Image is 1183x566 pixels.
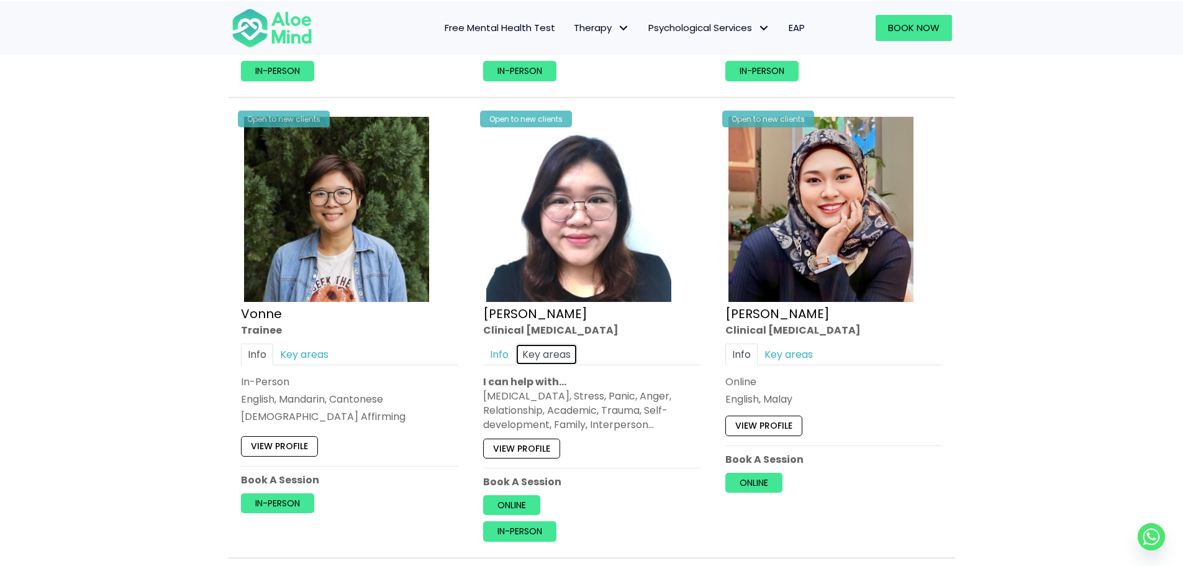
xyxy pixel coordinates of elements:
span: EAP [789,21,805,34]
a: In-person [483,521,556,541]
span: Psychological Services: submenu [755,19,773,37]
img: Vonne Trainee [244,117,429,302]
div: [DEMOGRAPHIC_DATA] Affirming [241,409,458,424]
a: Key areas [515,344,578,365]
div: Trainee [241,322,458,337]
div: Clinical [MEDICAL_DATA] [725,322,943,337]
a: TherapyTherapy: submenu [564,15,639,41]
a: Info [725,344,758,365]
span: Psychological Services [648,21,770,34]
a: Free Mental Health Test [435,15,564,41]
a: View profile [483,439,560,459]
a: Whatsapp [1138,523,1165,550]
img: Wei Shan_Profile-300×300 [486,117,671,302]
p: Book A Session [725,452,943,466]
img: Yasmin Clinical Psychologist [728,117,913,302]
a: Key areas [273,344,335,365]
nav: Menu [329,15,814,41]
span: Book Now [888,21,940,34]
a: In-person [241,62,314,81]
p: English, Malay [725,392,943,406]
a: Book Now [876,15,952,41]
div: Online [725,375,943,389]
div: Open to new clients [722,111,814,127]
a: View profile [725,416,802,436]
img: Aloe mind Logo [232,7,312,48]
a: In-person [241,493,314,513]
div: [MEDICAL_DATA], Stress, Panic, Anger, Relationship, Academic, Trauma, Self-development, Family, I... [483,389,700,432]
a: [PERSON_NAME] [483,304,587,322]
a: [PERSON_NAME] [725,304,830,322]
a: Online [483,495,540,515]
a: Online [725,473,782,493]
a: Key areas [758,344,820,365]
a: Psychological ServicesPsychological Services: submenu [639,15,779,41]
div: Open to new clients [238,111,330,127]
span: Free Mental Health Test [445,21,555,34]
div: In-Person [241,375,458,389]
p: Book A Session [483,475,700,489]
p: English, Mandarin, Cantonese [241,392,458,406]
span: Therapy [574,21,630,34]
div: Open to new clients [480,111,572,127]
div: Clinical [MEDICAL_DATA] [483,322,700,337]
a: In-person [483,62,556,81]
a: EAP [779,15,814,41]
a: In-person [725,62,799,81]
a: Vonne [241,304,282,322]
p: Book A Session [241,473,458,487]
a: Info [241,344,273,365]
p: I can help with… [483,375,700,389]
a: Info [483,344,515,365]
span: Therapy: submenu [615,19,633,37]
a: View profile [241,436,318,456]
